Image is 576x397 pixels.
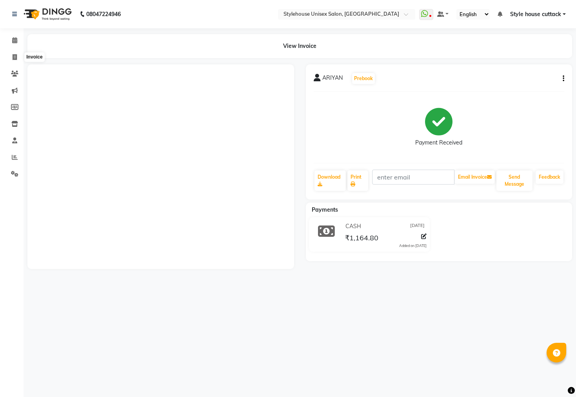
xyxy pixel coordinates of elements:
[86,3,121,25] b: 08047224946
[345,233,378,244] span: ₹1,164.80
[312,206,338,213] span: Payments
[455,170,495,184] button: Email Invoice
[399,243,427,249] div: Added on [DATE]
[496,170,532,191] button: Send Message
[352,73,375,84] button: Prebook
[536,170,563,184] a: Feedback
[314,170,346,191] a: Download
[415,139,462,147] div: Payment Received
[372,170,454,185] input: enter email
[20,3,74,25] img: logo
[345,222,361,231] span: CASH
[322,74,343,85] span: ARIYAN
[410,222,425,231] span: [DATE]
[347,170,368,191] a: Print
[27,34,572,58] div: View Invoice
[510,10,561,18] span: Style house cuttack
[24,53,44,62] div: Invoice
